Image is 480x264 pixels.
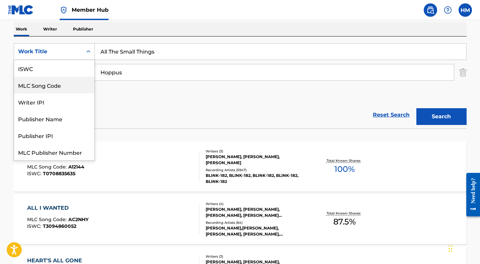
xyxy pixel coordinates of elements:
[14,194,467,244] a: ALL I WANTEDMLC Song Code:AC2NHYISWC:T3094860052Writers (4)[PERSON_NAME], [PERSON_NAME], [PERSON_...
[333,216,356,228] span: 87.5 %
[27,223,43,229] span: ISWC :
[206,225,307,237] div: [PERSON_NAME],[PERSON_NAME], [PERSON_NAME], [PERSON_NAME], [PERSON_NAME], [PERSON_NAME]
[8,5,34,15] img: MLC Logo
[206,206,307,218] div: [PERSON_NAME], [PERSON_NAME], [PERSON_NAME], [PERSON_NAME] [PERSON_NAME]
[41,22,59,36] p: Writer
[14,22,29,36] p: Work
[14,77,94,93] div: MLC Song Code
[327,211,362,216] p: Total Known Shares:
[72,6,109,14] span: Member Hub
[206,168,307,173] div: Recording Artists ( 5947 )
[334,163,355,175] span: 100 %
[14,127,94,144] div: Publisher IPI
[27,204,88,212] div: ALL I WANTED
[68,216,88,222] span: AC2NHY
[369,108,413,122] a: Reset Search
[14,43,467,128] form: Search Form
[43,223,76,229] span: T3094860052
[447,232,480,264] iframe: Chat Widget
[459,3,472,17] div: User Menu
[60,6,68,14] img: Top Rightsholder
[18,48,78,56] div: Work Title
[68,164,84,170] span: A12144
[327,158,362,163] p: Total Known Shares:
[27,171,43,177] span: ISWC :
[206,201,307,206] div: Writers ( 4 )
[424,3,437,17] a: Public Search
[459,64,467,81] img: Delete Criterion
[416,108,467,125] button: Search
[14,141,467,192] a: ALL THE SMALL THINGSMLC Song Code:A12144ISWC:T0708835635Writers (3)[PERSON_NAME], [PERSON_NAME], ...
[14,60,94,77] div: ISWC
[14,93,94,110] div: Writer IPI
[426,6,434,14] img: search
[43,171,75,177] span: T0708835635
[449,239,453,259] div: Drag
[206,173,307,185] div: BLINK-182, BLINK-182, BLINK-182, BLINK-182, BLINK-182
[444,6,452,14] img: help
[206,220,307,225] div: Recording Artists ( 64 )
[27,216,68,222] span: MLC Song Code :
[206,154,307,166] div: [PERSON_NAME], [PERSON_NAME], [PERSON_NAME]
[14,110,94,127] div: Publisher Name
[27,164,68,170] span: MLC Song Code :
[71,22,95,36] p: Publisher
[206,149,307,154] div: Writers ( 3 )
[14,144,94,160] div: MLC Publisher Number
[441,3,455,17] div: Help
[206,254,307,259] div: Writers ( 3 )
[461,168,480,222] iframe: Resource Center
